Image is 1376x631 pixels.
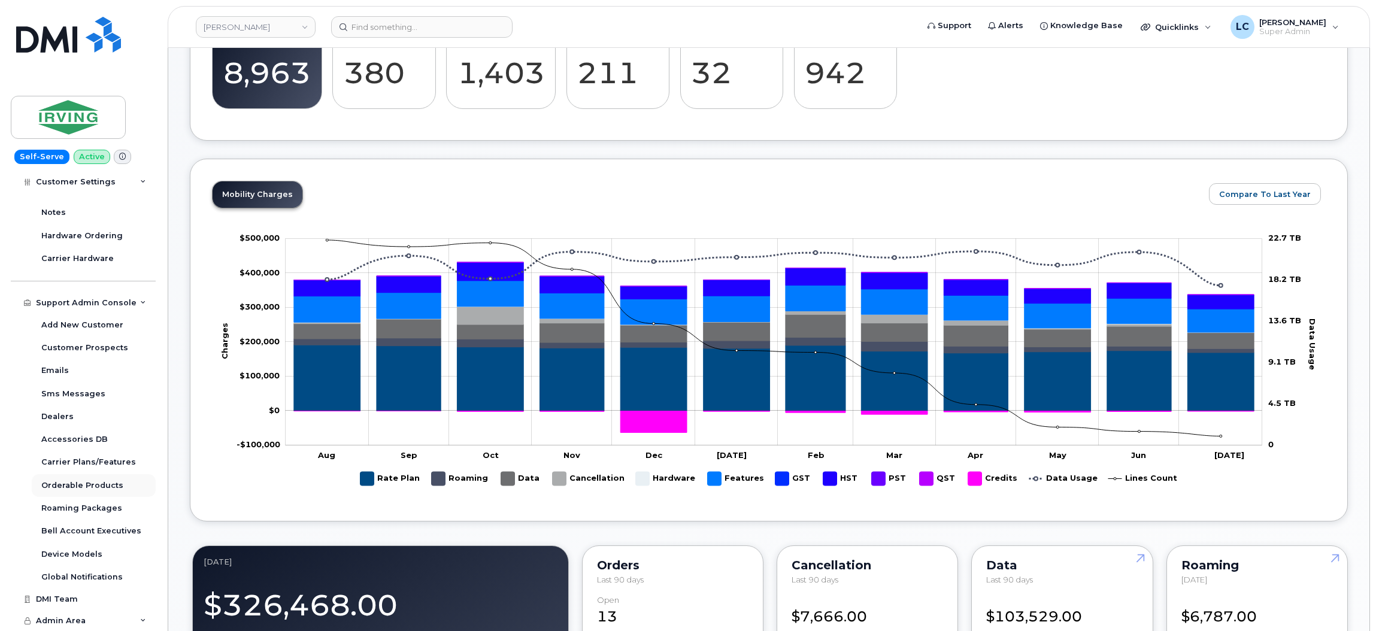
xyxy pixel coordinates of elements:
[344,23,425,102] a: Suspended 380
[980,14,1032,38] a: Alerts
[1268,399,1296,408] tspan: 4.5 TB
[240,302,280,312] g: $0
[223,23,311,102] a: Active 8,963
[1050,20,1123,32] span: Knowledge Base
[1108,467,1177,490] g: Lines Count
[998,20,1023,32] span: Alerts
[1209,183,1321,205] button: Compare To Last Year
[808,451,825,460] tspan: Feb
[1049,451,1066,460] tspan: May
[360,467,420,490] g: Rate Plan
[294,281,1254,332] g: Features
[483,451,499,460] tspan: Oct
[294,411,1254,433] g: Credits
[196,16,316,38] a: JD Irving
[938,20,971,32] span: Support
[1181,575,1207,584] span: [DATE]
[240,233,280,243] g: $0
[919,14,980,38] a: Support
[294,262,1254,295] g: QST
[1259,27,1326,37] span: Super Admin
[1219,189,1311,200] span: Compare To Last Year
[1268,233,1301,243] tspan: 22.7 TB
[1268,357,1296,367] tspan: 9.1 TB
[269,405,280,415] tspan: $0
[318,451,336,460] tspan: Aug
[1155,22,1199,32] span: Quicklinks
[240,336,280,346] g: $0
[636,467,696,490] g: Hardware
[1259,17,1326,27] span: [PERSON_NAME]
[564,451,581,460] tspan: Nov
[294,263,1254,310] g: HST
[240,371,280,381] g: $0
[240,268,280,277] g: $0
[204,557,557,566] div: July 2025
[1029,467,1098,490] g: Data Usage
[597,575,644,584] span: Last 90 days
[1214,451,1244,460] tspan: [DATE]
[220,323,230,359] tspan: Charges
[1236,20,1249,34] span: LC
[986,575,1033,584] span: Last 90 days
[213,181,302,208] a: Mobility Charges
[457,23,545,102] a: Suspend Candidates 1,403
[1268,440,1274,450] tspan: 0
[1131,451,1146,460] tspan: Jun
[240,233,280,243] tspan: $500,000
[237,440,280,450] tspan: -$100,000
[597,560,748,570] div: Orders
[1032,14,1131,38] a: Knowledge Base
[1268,275,1301,284] tspan: 18.2 TB
[294,307,1254,333] g: Cancellation
[577,23,658,102] a: Cancel Candidates 211
[691,23,772,102] a: Pending Status 32
[240,268,280,277] tspan: $400,000
[717,451,747,460] tspan: [DATE]
[553,467,625,490] g: Cancellation
[597,596,619,605] div: Open
[1132,15,1220,39] div: Quicklinks
[240,371,280,381] tspan: $100,000
[237,440,280,450] g: $0
[294,345,1254,411] g: Rate Plan
[240,302,280,312] tspan: $300,000
[986,560,1138,570] div: Data
[360,467,1177,490] g: Legend
[1181,560,1333,570] div: Roaming
[645,451,663,460] tspan: Dec
[968,467,1017,490] g: Credits
[708,467,764,490] g: Features
[775,467,811,490] g: GST
[1308,318,1317,370] tspan: Data Usage
[401,451,417,460] tspan: Sep
[1222,15,1347,39] div: Logan Cole
[920,467,956,490] g: QST
[792,560,943,570] div: Cancellation
[501,467,541,490] g: Data
[432,467,489,490] g: Roaming
[968,451,984,460] tspan: Apr
[240,336,280,346] tspan: $200,000
[823,467,860,490] g: HST
[792,575,838,584] span: Last 90 days
[805,23,886,102] a: Data Conflicts 942
[294,315,1254,349] g: Data
[887,451,903,460] tspan: Mar
[597,596,748,627] div: 13
[1268,316,1301,326] tspan: 13.6 TB
[872,467,908,490] g: PST
[331,16,513,38] input: Find something...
